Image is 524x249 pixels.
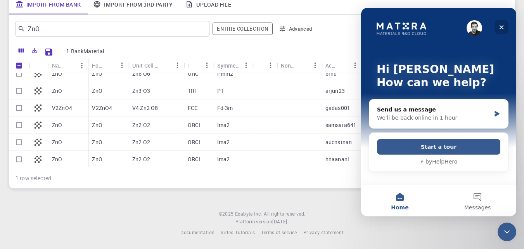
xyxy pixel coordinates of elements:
[132,87,150,95] p: Zn3 O3
[52,155,62,163] p: ZnO
[188,155,201,163] p: ORCI
[180,229,214,235] span: Documentation
[325,87,345,95] p: arjun23
[15,44,28,57] button: Columns
[132,104,158,112] p: V4 Zn2 O8
[132,58,159,73] div: Unit Cell Formula
[349,59,361,71] button: Menu
[217,121,230,129] p: Ima2
[303,229,344,237] a: Privacy statement
[361,8,516,216] iframe: Intercom live chat
[52,58,63,73] div: Name
[235,210,262,218] a: Exabyte Inc.
[281,58,297,73] div: Non-periodic
[66,47,104,55] p: 1 BankMaterial
[16,5,43,12] span: Support
[52,104,72,112] p: V2ZnO4
[261,229,297,237] a: Terms of service
[261,229,297,235] span: Terms of service
[132,70,150,78] p: Zn6 O6
[188,70,199,78] p: ORC
[221,229,255,235] span: Video Tutorials
[88,58,128,73] div: Formula
[235,211,262,217] span: Exabyte Inc.
[219,210,235,218] span: © 2025
[265,59,277,71] button: Menu
[104,59,116,71] button: Sort
[52,121,62,129] p: ZnO
[92,58,103,73] div: Formula
[92,138,102,146] p: ZnO
[235,218,272,226] span: Platform version
[92,155,102,163] p: ZnO
[325,58,337,73] div: Account
[217,155,230,163] p: Ima2
[217,87,224,95] p: P1
[240,59,252,71] button: Menu
[325,138,358,146] p: aucnstnano2021
[325,104,350,112] p: gadas001
[188,138,201,146] p: ORCI
[272,218,289,225] span: [DATE] .
[325,155,349,163] p: hnaanani
[132,121,150,129] p: Zn2 O2
[217,70,233,78] p: Pmm2
[337,59,349,71] button: Sort
[252,58,277,73] div: Tags
[213,58,252,73] div: Symmetry
[303,229,344,235] span: Privacy statement
[188,121,201,129] p: ORCI
[325,70,337,78] p: brnu
[52,87,62,95] p: ZnO
[132,138,150,146] p: Zn2 O2
[309,59,322,71] button: Menu
[272,218,289,226] a: [DATE].
[29,58,48,73] div: Icon
[16,174,51,182] div: 1 row selected
[498,223,516,241] iframe: Intercom live chat
[92,70,102,78] p: ZnO
[128,58,184,73] div: Unit Cell Formula
[63,59,76,72] button: Sort
[188,87,196,95] p: TRI
[189,59,201,71] button: Sort
[76,59,88,72] button: Menu
[159,59,171,71] button: Sort
[92,87,102,95] p: ZnO
[217,104,233,112] p: Fd-3m
[201,59,213,71] button: Menu
[264,210,305,218] span: All rights reserved.
[213,23,272,35] button: Entire collection
[171,59,184,71] button: Menu
[116,59,128,71] button: Menu
[41,44,57,60] button: Save Explorer Settings
[92,121,102,129] p: ZnO
[132,155,150,163] p: Zn2 O2
[188,104,198,112] p: FCC
[28,44,41,57] button: Export
[184,58,213,73] div: Lattice
[48,58,88,73] div: Name
[92,104,112,112] p: V2ZnO4
[325,121,357,129] p: samsara641
[52,138,62,146] p: ZnO
[221,229,255,237] a: Video Tutorials
[297,59,309,71] button: Sort
[52,70,62,78] p: ZnO
[213,23,272,35] span: Filter throughout whole library including sets (folders)
[277,58,322,73] div: Non-periodic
